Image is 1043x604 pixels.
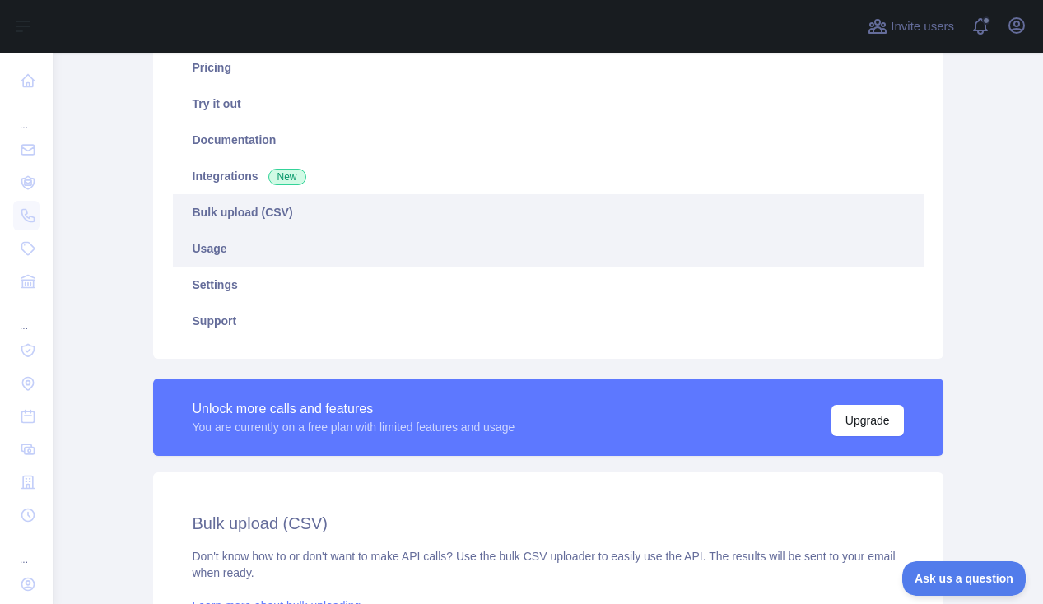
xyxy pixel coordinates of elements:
[864,13,957,39] button: Invite users
[13,300,40,332] div: ...
[268,169,306,185] span: New
[902,561,1027,596] iframe: Toggle Customer Support
[173,194,924,230] a: Bulk upload (CSV)
[891,17,954,36] span: Invite users
[173,86,924,122] a: Try it out
[831,405,904,436] button: Upgrade
[193,419,515,435] div: You are currently on a free plan with limited features and usage
[173,158,924,194] a: Integrations New
[173,230,924,267] a: Usage
[173,49,924,86] a: Pricing
[13,99,40,132] div: ...
[13,533,40,566] div: ...
[193,512,904,535] h2: Bulk upload (CSV)
[173,122,924,158] a: Documentation
[193,399,515,419] div: Unlock more calls and features
[173,303,924,339] a: Support
[173,267,924,303] a: Settings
